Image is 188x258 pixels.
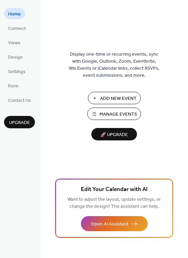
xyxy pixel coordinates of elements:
[87,108,141,120] button: Manage Events
[4,80,22,91] a: Form
[81,216,148,231] button: Open AI Assistant
[81,185,148,194] span: Edit Your Calendar with AI
[4,94,35,106] a: Contact Us
[4,116,35,128] button: Upgrade
[88,92,141,104] button: Add New Event
[8,54,23,61] span: Design
[8,11,21,18] span: Home
[9,119,30,126] span: Upgrade
[8,97,31,104] span: Contact Us
[91,221,128,228] span: Open AI Assistant
[8,83,18,90] span: Form
[8,40,20,47] span: Views
[4,8,25,19] a: Home
[8,68,26,75] span: Settings
[69,51,159,79] span: Display one-time or recurring events, sync with Google, Outlook, Zoom, Eventbrite, Wix Events or ...
[4,37,25,48] a: Views
[4,51,27,62] a: Design
[99,111,137,118] span: Manage Events
[4,66,30,77] a: Settings
[67,195,161,211] span: Want to adjust the layout, update settings, or change the design? The assistant can help.
[100,95,137,102] span: Add New Event
[8,25,26,32] span: Connect
[95,130,133,139] span: 🚀 Upgrade
[91,128,137,140] button: 🚀 Upgrade
[4,22,30,34] a: Connect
